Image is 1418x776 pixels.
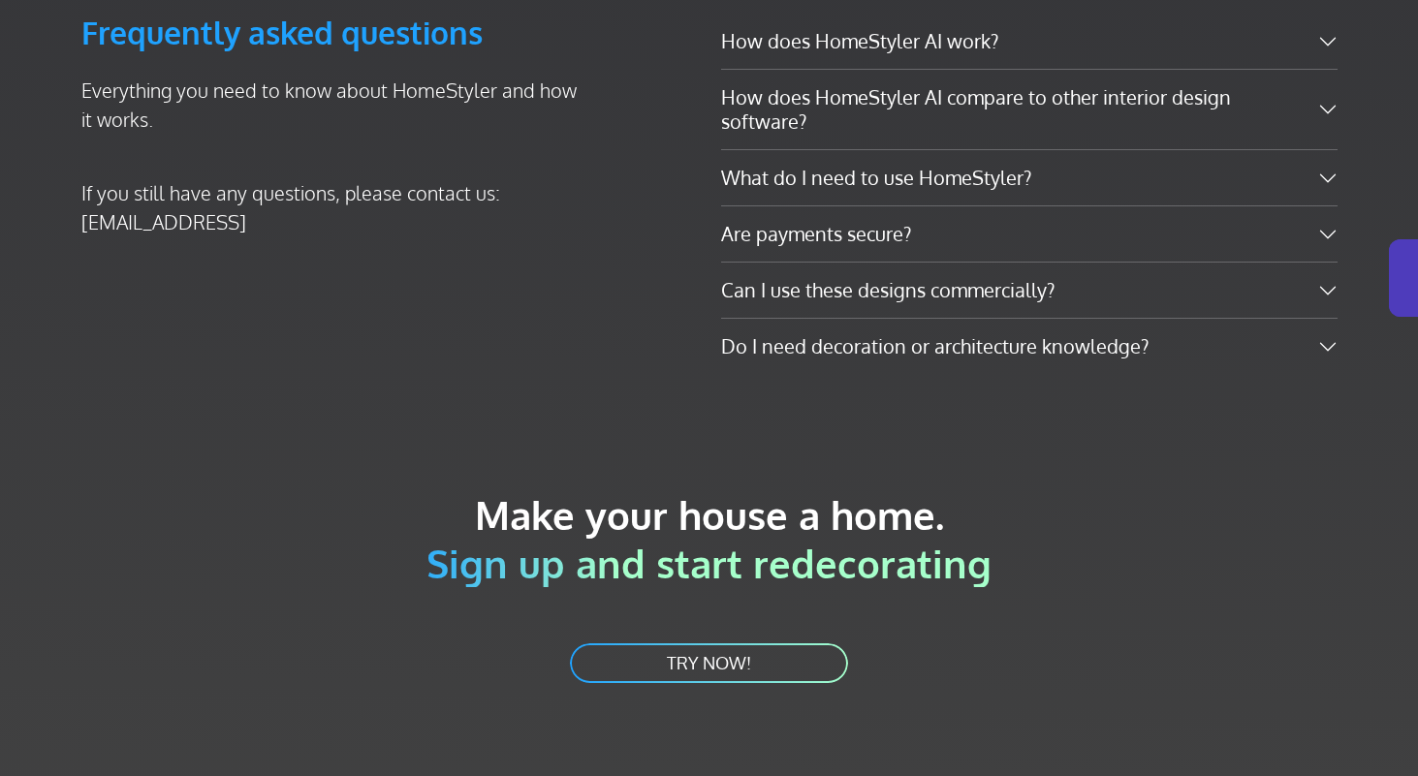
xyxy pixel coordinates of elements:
[721,319,1338,374] button: Do I need decoration or architecture knowledge?
[721,70,1338,149] button: How does HomeStyler AI compare to other interior design software?
[568,641,850,685] a: TRY NOW!
[426,539,992,587] span: Sign up and start redecorating
[81,14,591,52] h3: Frequently asked questions
[81,76,591,134] p: Everything you need to know about HomeStyler and how it works.
[721,150,1338,205] button: What do I need to use HomeStyler?
[81,490,1338,587] h2: Make your house a home.
[721,263,1338,318] button: Can I use these designs commercially?
[81,178,591,236] p: If you still have any questions, please contact us: [EMAIL_ADDRESS]
[721,206,1338,262] button: Are payments secure?
[721,14,1338,69] button: How does HomeStyler AI work?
